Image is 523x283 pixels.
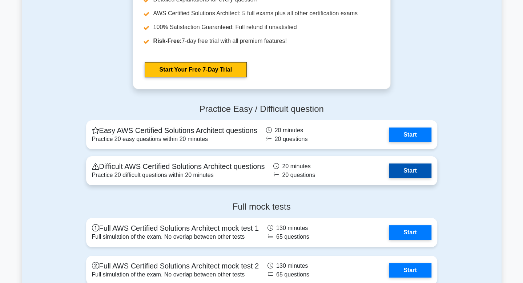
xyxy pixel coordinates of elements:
[145,62,247,77] a: Start Your Free 7-Day Trial
[86,202,437,212] h4: Full mock tests
[389,225,431,240] a: Start
[389,263,431,278] a: Start
[389,128,431,142] a: Start
[86,104,437,114] h4: Practice Easy / Difficult question
[389,163,431,178] a: Start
